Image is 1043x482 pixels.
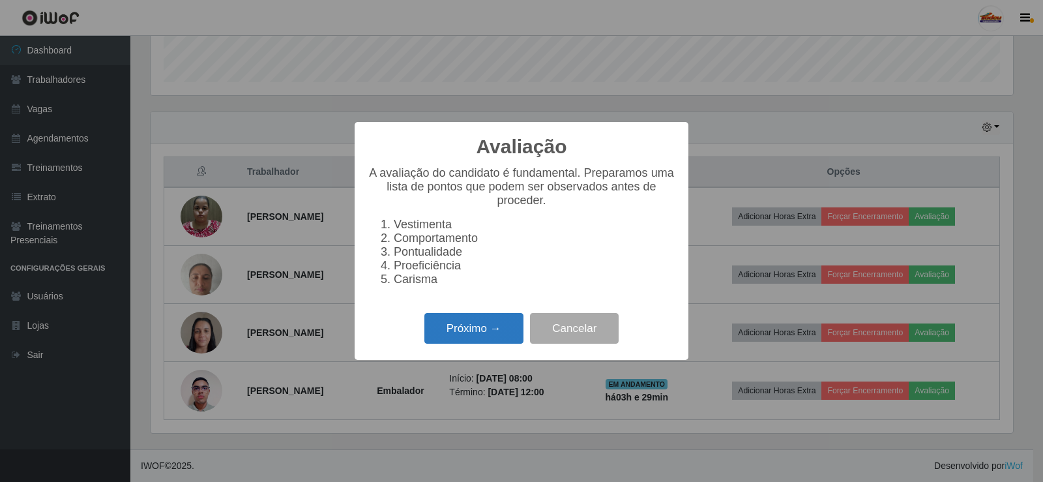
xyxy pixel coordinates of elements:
[394,273,675,286] li: Carisma
[368,166,675,207] p: A avaliação do candidato é fundamental. Preparamos uma lista de pontos que podem ser observados a...
[530,313,619,344] button: Cancelar
[394,218,675,232] li: Vestimenta
[477,135,567,158] h2: Avaliação
[394,232,675,245] li: Comportamento
[424,313,523,344] button: Próximo →
[394,259,675,273] li: Proeficiência
[394,245,675,259] li: Pontualidade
